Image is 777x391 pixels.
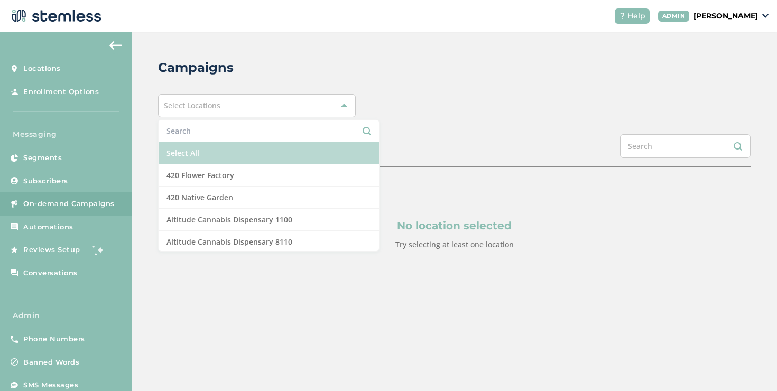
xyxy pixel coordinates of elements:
[159,187,379,209] li: 420 Native Garden
[627,11,645,22] span: Help
[23,334,85,345] span: Phone Numbers
[619,13,625,19] img: icon-help-white-03924b79.svg
[8,5,101,26] img: logo-dark-0685b13c.svg
[23,222,73,232] span: Automations
[88,239,109,260] img: glitter-stars-b7820f95.gif
[159,164,379,187] li: 420 Flower Factory
[23,357,79,368] span: Banned Words
[395,239,514,249] label: Try selecting at least one location
[23,199,115,209] span: On-demand Campaigns
[762,14,769,18] img: icon_down-arrow-small-66adaf34.svg
[158,58,234,77] h2: Campaigns
[23,245,80,255] span: Reviews Setup
[164,100,220,110] span: Select Locations
[724,340,777,391] iframe: Chat Widget
[166,125,371,136] input: Search
[23,153,62,163] span: Segments
[159,142,379,164] li: Select All
[23,87,99,97] span: Enrollment Options
[159,231,379,253] li: Altitude Cannabis Dispensary 8110
[109,41,122,50] img: icon-arrow-back-accent-c549486e.svg
[23,380,78,390] span: SMS Messages
[23,63,61,74] span: Locations
[658,11,690,22] div: ADMIN
[23,268,78,278] span: Conversations
[620,134,751,158] input: Search
[693,11,758,22] p: [PERSON_NAME]
[23,176,68,187] span: Subscribers
[159,209,379,231] li: Altitude Cannabis Dispensary 1100
[209,218,700,234] p: No location selected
